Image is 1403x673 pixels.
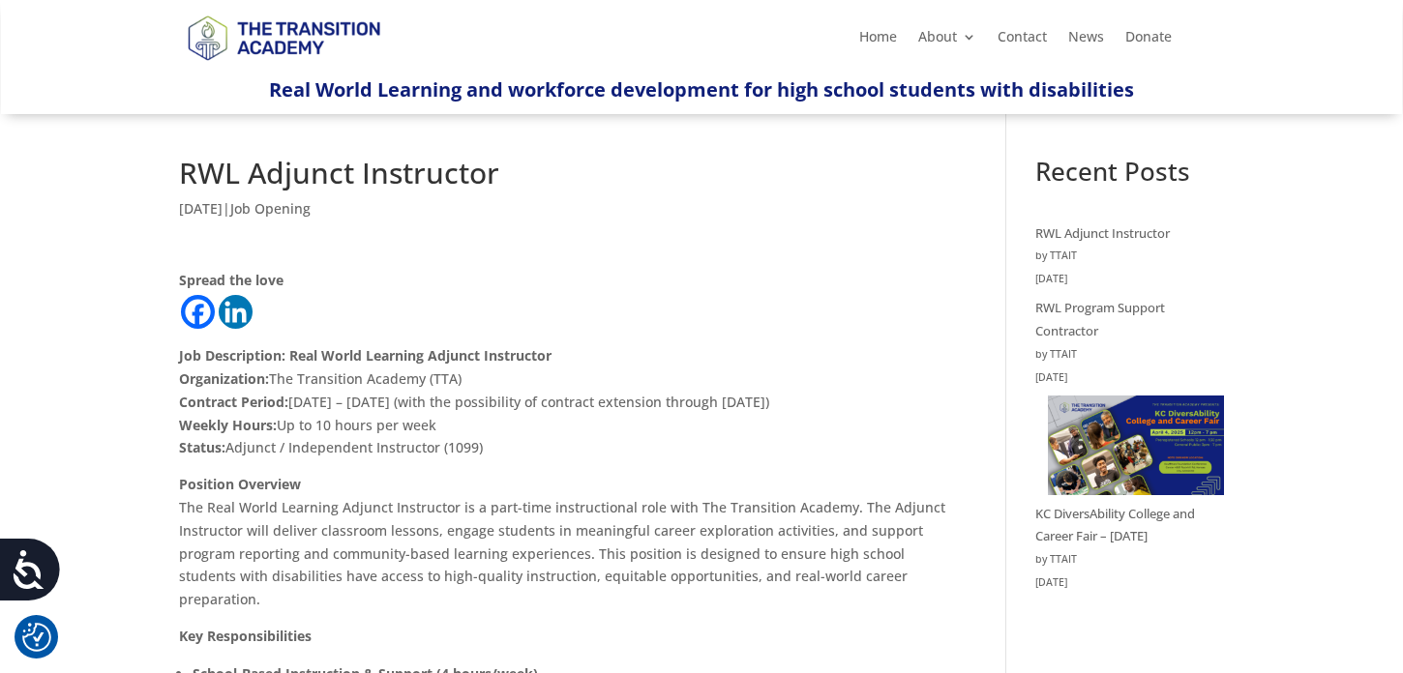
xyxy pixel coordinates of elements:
[179,3,388,72] img: TTA Brand_TTA Primary Logo_Horizontal_Light BG
[179,344,948,473] p: The Transition Academy (TTA) [DATE] – [DATE] (with the possibility of contract extension through ...
[179,438,225,456] strong: Status:
[1035,505,1195,545] a: KC DiversAbility College and Career Fair – [DATE]
[918,30,976,51] a: About
[179,199,223,218] span: [DATE]
[230,199,311,218] a: Job Opening
[179,369,269,388] strong: Organization:
[219,295,253,329] a: Linkedin
[179,57,388,75] a: Logo-Noticias
[1035,366,1224,390] time: [DATE]
[1125,30,1172,51] a: Donate
[1035,159,1224,193] h2: Recent Posts
[179,159,948,197] h1: RWL Adjunct Instructor
[179,473,948,625] p: The Real World Learning Adjunct Instructor is a part-time instructional role with The Transition ...
[179,346,552,365] strong: Job Description: Real World Learning Adjunct Instructor
[1068,30,1104,51] a: News
[1035,268,1224,291] time: [DATE]
[179,475,301,493] strong: Position Overview
[22,623,51,652] button: Cookie Settings
[179,269,948,292] div: Spread the love
[181,295,215,329] a: Facebook
[179,393,288,411] strong: Contract Period:
[1035,548,1224,571] div: by TTAIT
[22,623,51,652] img: Revisit consent button
[179,197,948,235] p: |
[269,76,1134,102] span: Real World Learning and workforce development for high school students with disabilities
[1035,343,1224,366] div: by TTAIT
[998,30,1047,51] a: Contact
[1035,299,1165,339] a: RWL Program Support Contractor
[179,627,312,645] strong: Key Responsibilities
[859,30,897,51] a: Home
[1035,245,1224,268] div: by TTAIT
[1035,571,1224,595] time: [DATE]
[1035,224,1170,242] a: RWL Adjunct Instructor
[179,416,277,434] strong: Weekly Hours:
